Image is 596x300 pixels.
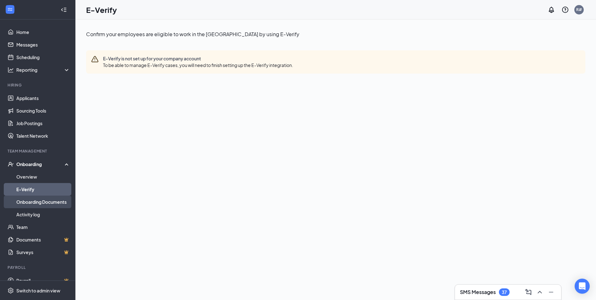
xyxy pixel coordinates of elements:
[16,38,70,51] a: Messages
[523,287,533,297] button: ComposeMessage
[16,208,70,221] a: Activity log
[561,6,569,14] svg: QuestionInfo
[8,287,14,294] svg: Settings
[103,55,296,62] span: E-Verify is not set up for your company account
[61,7,67,13] svg: Collapse
[8,265,69,270] div: Payroll
[16,183,70,196] a: E-Verify
[16,104,70,117] a: Sourcing Tools
[8,67,14,73] svg: Analysis
[16,170,70,183] a: Overview
[8,161,14,167] svg: UserCheck
[91,55,99,63] svg: Warning
[16,221,70,233] a: Team
[460,289,496,296] h3: SMS Messages
[576,7,582,12] div: R#
[16,196,70,208] a: Onboarding Documents
[16,130,70,142] a: Talent Network
[16,26,70,38] a: Home
[16,246,70,258] a: SurveysCrown
[16,51,70,64] a: Scheduling
[546,287,556,297] button: Minimize
[16,233,70,246] a: DocumentsCrown
[16,274,70,287] a: PayrollCrown
[8,82,69,88] div: Hiring
[86,4,117,15] h1: E-Verify
[16,287,60,294] div: Switch to admin view
[502,290,507,295] div: 37
[548,6,555,14] svg: Notifications
[525,288,532,296] svg: ComposeMessage
[7,6,13,13] svg: WorkstreamLogo
[16,92,70,104] a: Applicants
[86,31,299,37] span: Confirm your employees are eligible to work in the [GEOGRAPHIC_DATA] by using E-Verify
[16,161,65,167] div: Onboarding
[536,288,544,296] svg: ChevronUp
[16,67,70,73] div: Reporting
[547,288,555,296] svg: Minimize
[535,287,545,297] button: ChevronUp
[103,62,293,68] span: To be able to manage E-Verify cases, you will need to finish setting up the E-Verify integration.
[16,117,70,130] a: Job Postings
[8,148,69,154] div: Team Management
[575,279,590,294] div: Open Intercom Messenger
